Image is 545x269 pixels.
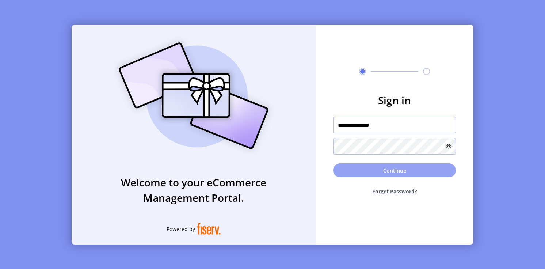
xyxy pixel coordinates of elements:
button: Forget Password? [333,182,456,201]
h3: Welcome to your eCommerce Management Portal. [72,175,316,205]
img: card_Illustration.svg [108,34,279,157]
h3: Sign in [333,92,456,108]
span: Powered by [167,225,195,233]
button: Continue [333,163,456,177]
